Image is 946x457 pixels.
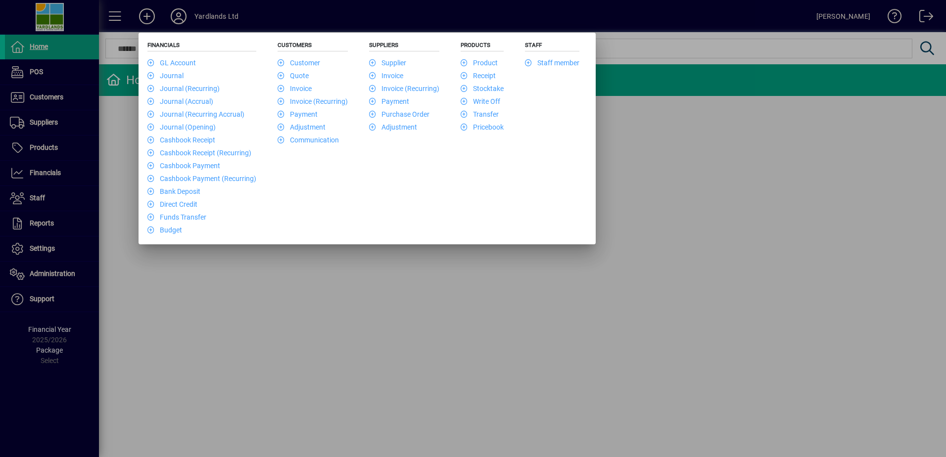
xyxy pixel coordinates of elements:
[461,85,504,92] a: Stocktake
[461,97,500,105] a: Write Off
[369,72,403,80] a: Invoice
[147,162,220,170] a: Cashbook Payment
[278,110,318,118] a: Payment
[525,42,579,51] h5: Staff
[278,72,309,80] a: Quote
[147,123,216,131] a: Journal (Opening)
[369,97,409,105] a: Payment
[147,59,196,67] a: GL Account
[461,42,504,51] h5: Products
[147,97,213,105] a: Journal (Accrual)
[369,85,439,92] a: Invoice (Recurring)
[147,213,206,221] a: Funds Transfer
[147,136,215,144] a: Cashbook Receipt
[278,59,320,67] a: Customer
[147,200,197,208] a: Direct Credit
[369,42,439,51] h5: Suppliers
[278,123,326,131] a: Adjustment
[369,110,429,118] a: Purchase Order
[461,110,499,118] a: Transfer
[147,149,251,157] a: Cashbook Receipt (Recurring)
[147,226,182,234] a: Budget
[461,123,504,131] a: Pricebook
[461,72,496,80] a: Receipt
[461,59,498,67] a: Product
[278,97,348,105] a: Invoice (Recurring)
[525,59,579,67] a: Staff member
[147,175,256,183] a: Cashbook Payment (Recurring)
[147,110,244,118] a: Journal (Recurring Accrual)
[147,72,184,80] a: Journal
[147,187,200,195] a: Bank Deposit
[278,85,312,92] a: Invoice
[369,123,417,131] a: Adjustment
[369,59,406,67] a: Supplier
[278,42,348,51] h5: Customers
[147,85,220,92] a: Journal (Recurring)
[278,136,339,144] a: Communication
[147,42,256,51] h5: Financials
